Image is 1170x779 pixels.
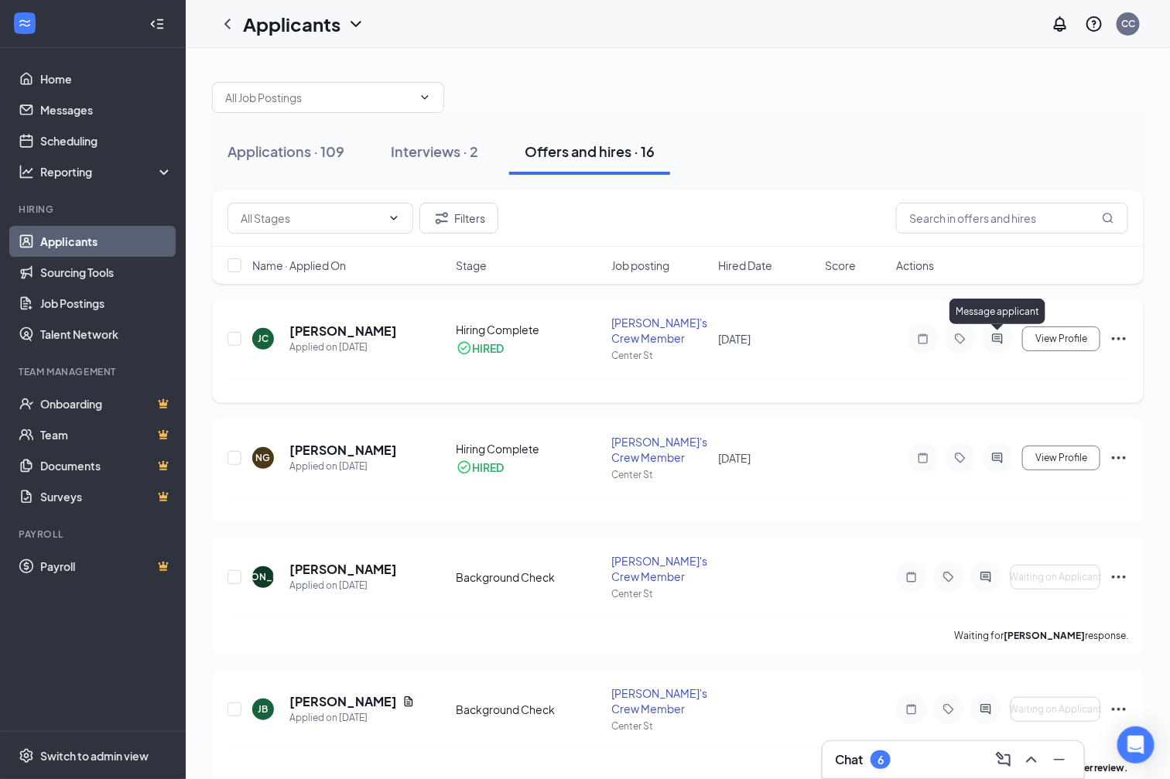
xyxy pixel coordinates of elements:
span: Waiting on Applicant [1009,572,1102,583]
svg: ChevronDown [347,15,365,33]
button: Waiting on Applicant [1011,565,1100,589]
svg: Minimize [1050,750,1069,769]
div: Center St [611,719,709,733]
span: Name · Applied On [252,258,346,273]
div: [PERSON_NAME]'s Crew Member [611,685,709,716]
div: CC [1121,17,1135,30]
a: Home [40,63,173,94]
a: Messages [40,94,173,125]
div: [PERSON_NAME]'s Crew Member [611,315,709,346]
a: ChevronLeft [218,15,237,33]
div: Hiring [19,203,169,216]
button: Filter Filters [419,203,498,234]
svg: Analysis [19,164,34,179]
input: Search in offers and hires [896,203,1128,234]
svg: Filter [433,209,451,227]
svg: Collapse [149,16,165,32]
svg: Tag [951,452,970,464]
svg: ActiveChat [977,571,995,583]
svg: Ellipses [1110,449,1128,467]
svg: ChevronDown [419,91,431,104]
a: PayrollCrown [40,551,173,582]
div: Switch to admin view [40,748,149,764]
a: DocumentsCrown [40,450,173,481]
div: Team Management [19,365,169,378]
input: All Stages [241,210,381,227]
svg: MagnifyingGlass [1102,212,1114,224]
svg: ChevronUp [1022,750,1041,769]
h5: [PERSON_NAME] [289,561,397,578]
div: Hiring Complete [457,441,603,456]
h3: Chat [835,751,863,768]
span: View Profile [1035,453,1087,463]
svg: ActiveChat [988,333,1007,345]
div: HIRED [473,340,505,356]
div: [PERSON_NAME]'s Crew Member [611,553,709,584]
a: Talent Network [40,319,173,350]
div: Message applicant [949,299,1045,324]
button: ComposeMessage [991,747,1016,772]
div: Interviews · 2 [391,142,478,161]
span: View Profile [1035,333,1087,344]
svg: Note [902,703,921,716]
span: [DATE] [718,451,751,465]
svg: QuestionInfo [1085,15,1103,33]
svg: Note [902,571,921,583]
div: [PERSON_NAME]'s Crew Member [611,434,709,465]
a: TeamCrown [40,419,173,450]
b: [PERSON_NAME] [1004,630,1085,641]
div: [PERSON_NAME] [224,570,303,583]
a: Sourcing Tools [40,257,173,288]
svg: Ellipses [1110,568,1128,586]
span: Actions [896,258,934,273]
a: Applicants [40,226,173,257]
div: 6 [877,753,884,767]
svg: Tag [939,703,958,716]
div: Center St [611,349,709,362]
a: SurveysCrown [40,481,173,512]
p: Waiting for response. [954,629,1128,642]
span: Score [825,258,856,273]
span: [DATE] [718,332,751,346]
span: Stage [457,258,487,273]
button: View Profile [1022,446,1100,470]
svg: CheckmarkCircle [457,340,472,356]
svg: Document [402,695,415,708]
svg: ActiveChat [988,452,1007,464]
div: Applied on [DATE] [289,710,415,726]
div: Applied on [DATE] [289,340,397,355]
div: HIRED [473,460,505,475]
a: Job Postings [40,288,173,319]
div: NG [256,451,271,464]
h5: [PERSON_NAME] [289,323,397,340]
input: All Job Postings [225,89,412,106]
a: Scheduling [40,125,173,156]
div: Applied on [DATE] [289,459,397,474]
div: Center St [611,468,709,481]
span: Job posting [611,258,669,273]
span: Waiting on Applicant [1009,704,1102,715]
span: Hired Date [718,258,772,273]
svg: Ellipses [1110,330,1128,348]
svg: Note [914,333,932,345]
div: Center St [611,587,709,600]
button: Minimize [1047,747,1072,772]
div: Offers and hires · 16 [525,142,655,161]
div: Payroll [19,528,169,541]
h1: Applicants [243,11,340,37]
div: Open Intercom Messenger [1117,726,1155,764]
div: Applied on [DATE] [289,578,397,593]
svg: Tag [951,333,970,345]
svg: ComposeMessage [994,750,1013,769]
div: Reporting [40,164,173,179]
svg: ActiveChat [977,703,995,716]
a: OnboardingCrown [40,388,173,419]
svg: WorkstreamLogo [17,15,32,31]
div: Hiring Complete [457,322,603,337]
svg: ChevronDown [388,212,400,224]
svg: CheckmarkCircle [457,460,472,475]
b: further review. [1062,762,1128,774]
svg: Tag [939,571,958,583]
div: Background Check [457,702,603,717]
svg: Ellipses [1110,700,1128,719]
